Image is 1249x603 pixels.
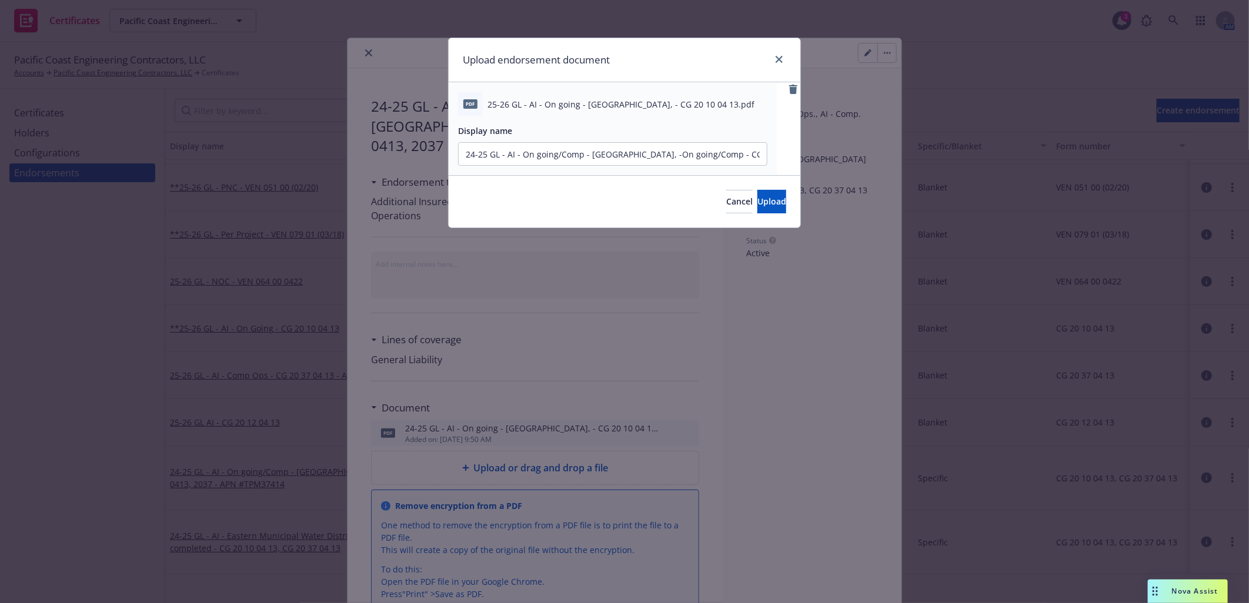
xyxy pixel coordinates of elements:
[463,99,477,108] span: pdf
[458,125,512,136] span: Display name
[1172,586,1218,596] span: Nova Assist
[459,143,767,165] input: Add display name here...
[487,98,754,110] span: 25-26 GL - AI - On going - [GEOGRAPHIC_DATA], - CG 20 10 04 13.pdf
[1148,579,1163,603] div: Drag to move
[1148,579,1228,603] button: Nova Assist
